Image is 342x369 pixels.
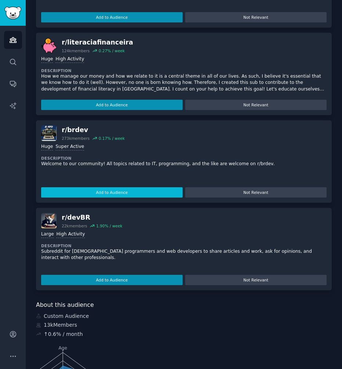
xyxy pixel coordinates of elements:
[67,126,88,134] font: brdev
[41,100,183,110] button: Add to Audience
[62,213,122,222] div: r/ devBR
[55,144,84,149] font: Super Active
[62,223,87,228] div: 22k members
[98,48,125,53] div: 0.27 % / week
[41,213,57,228] img: devBR
[62,38,133,47] div: r/ literaciafinanceira
[41,125,57,141] img: brdev
[96,223,122,228] div: 1.90 % / week
[41,187,183,198] button: Add to Audience
[41,244,72,248] font: Description
[41,56,53,61] font: Huge
[41,12,183,22] button: Add to Audience
[185,187,327,198] button: Not Relevant
[41,38,57,53] img: financial literacy
[41,144,53,149] font: Huge
[36,301,94,310] span: About this audience
[41,74,324,98] font: How we manage our money and how we relate to it is a central theme in all of our lives. As such, ...
[185,12,327,22] button: Not Relevant
[96,190,127,195] font: Add to Audience
[244,278,269,282] font: Not Relevant
[62,48,90,53] div: 124k members
[244,15,269,19] font: Not Relevant
[41,156,72,160] font: Description
[98,136,125,141] div: 0.17 % / week
[36,321,94,329] div: 13k Members
[185,275,327,285] button: Not Relevant
[56,231,85,237] font: High Activity
[58,345,67,351] tspan: Age
[96,278,127,282] font: Add to Audience
[36,312,94,320] div: Custom Audience
[96,15,127,19] font: Add to Audience
[185,100,327,110] button: Not Relevant
[244,190,269,195] font: Not Relevant
[44,330,83,338] div: ↑ 0.6 % / month
[96,103,127,107] font: Add to Audience
[4,7,21,19] img: GummySearch logo
[41,275,183,285] button: Add to Audience
[55,56,84,63] div: High Activity
[41,231,54,237] font: Large
[62,136,90,141] div: 273k members
[41,249,312,260] font: Subreddit for [DEMOGRAPHIC_DATA] programmers and web developers to share articles and work, ask f...
[244,103,269,107] font: Not Relevant
[41,161,275,166] font: Welcome to our community! All topics related to IT, programming, and the like are welcome on r/br...
[62,126,67,134] font: r/
[41,68,72,73] font: Description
